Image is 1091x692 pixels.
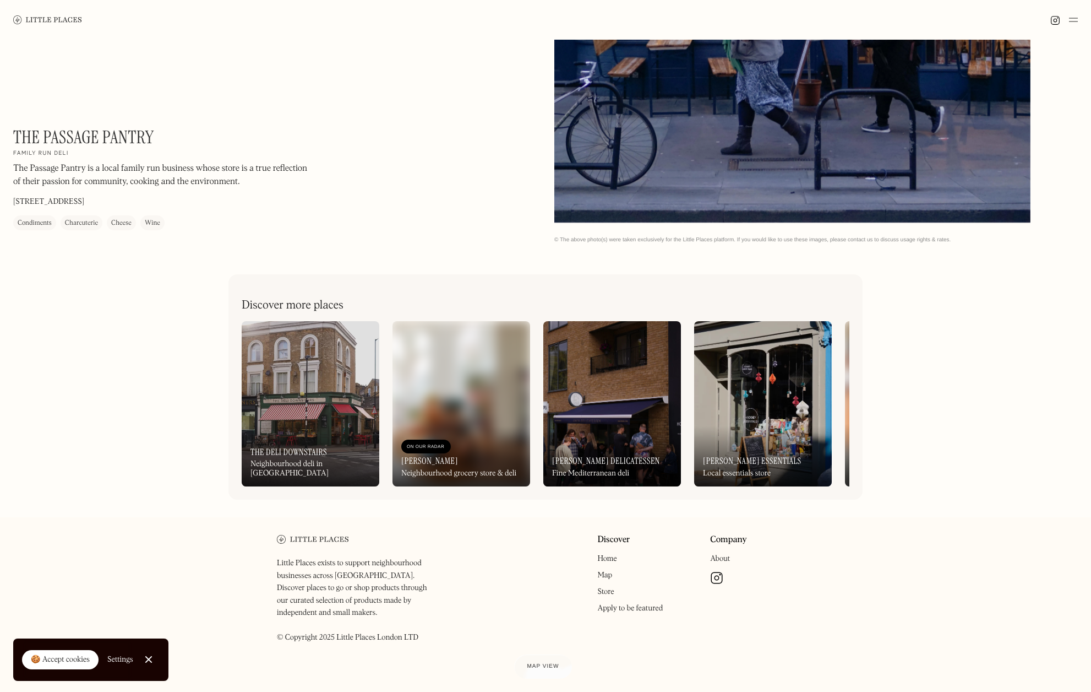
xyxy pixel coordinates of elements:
[710,555,730,563] a: About
[250,459,370,478] div: Neighbourhood deli in [GEOGRAPHIC_DATA]
[401,456,458,466] h3: [PERSON_NAME]
[13,127,154,148] h1: The Passage Pantry
[65,218,98,229] div: Charcuterie
[527,663,559,669] span: Map view
[401,469,516,478] div: Neighbourhood grocery store & deli
[554,236,1078,244] div: © The above photo(s) were taken exclusively for the Little Places platform. If you would like to ...
[277,557,438,644] p: Little Places exists to support neighbourhood businesses across [GEOGRAPHIC_DATA]. Discover place...
[29,29,199,37] div: Domain: [DOMAIN_NAME][GEOGRAPHIC_DATA]
[552,456,660,466] h3: [PERSON_NAME] Delicatessen
[250,447,327,457] h3: The Deli Downstairs
[13,162,310,188] p: The Passage Pantry is a local family run business whose store is a true reflection of their passi...
[18,18,26,26] img: logo_orange.svg
[148,659,149,660] div: Close Cookie Popup
[31,655,90,666] div: 🍪 Accept cookies
[122,65,186,72] div: Keywords by Traffic
[13,196,84,208] p: [STREET_ADDRESS]
[22,650,99,670] a: 🍪 Accept cookies
[42,65,99,72] div: Domain Overview
[31,18,54,26] div: v 4.0.25
[242,299,343,312] h2: Discover more places
[597,535,630,545] a: Discover
[703,469,771,478] div: Local essentials store
[30,64,39,73] img: tab_domain_overview_orange.svg
[543,321,681,486] a: [PERSON_NAME] DelicatessenFine Mediterranean deli
[407,441,445,452] div: On Our Radar
[703,456,801,466] h3: [PERSON_NAME] Essentials
[13,150,69,158] h2: Family run deli
[111,218,132,229] div: Cheese
[694,321,832,486] a: [PERSON_NAME] EssentialsLocal essentials store
[597,588,614,596] a: Store
[107,647,133,672] a: Settings
[145,218,160,229] div: Wine
[242,321,379,486] a: The Deli DownstairsNeighbourhood deli in [GEOGRAPHIC_DATA]
[845,321,983,486] a: On Our RadarBurnt ProvisionsIndependent deli in [GEOGRAPHIC_DATA]
[18,29,26,37] img: website_grey.svg
[597,555,617,563] a: Home
[138,648,160,671] a: Close Cookie Popup
[110,64,118,73] img: tab_keywords_by_traffic_grey.svg
[597,571,612,579] a: Map
[514,655,572,679] a: Map view
[597,604,663,612] a: Apply to be featured
[552,469,629,478] div: Fine Mediterranean deli
[18,218,52,229] div: Condiments
[107,656,133,663] div: Settings
[710,535,747,545] a: Company
[392,321,530,486] a: On Our Radar[PERSON_NAME]Neighbourhood grocery store & deli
